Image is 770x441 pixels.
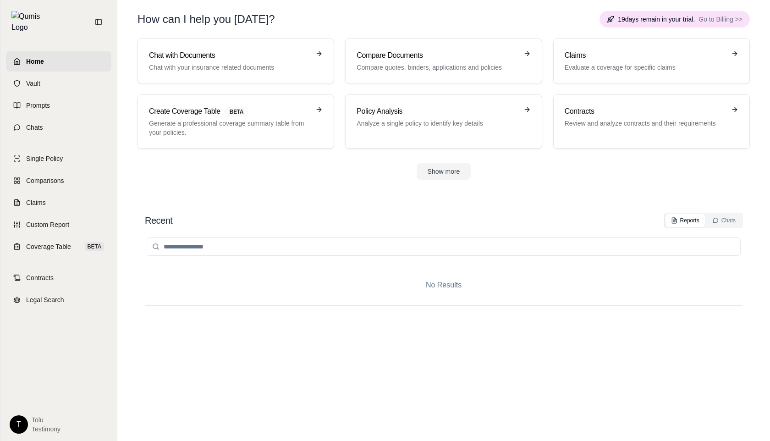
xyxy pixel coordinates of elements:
a: Coverage TableBETA [6,237,111,257]
a: ContractsReview and analyze contracts and their requirements [553,94,750,149]
div: Reports [671,217,699,224]
a: Vault [6,73,111,94]
a: Create Coverage TableBETAGenerate a professional coverage summary table from your policies. [137,94,334,149]
span: Home [26,57,44,66]
h1: How can I help you [DATE]? [137,12,275,27]
span: Single Policy [26,154,63,163]
span: BETA [85,242,104,251]
span: Prompts [26,101,50,110]
p: Chat with your insurance related documents [149,63,310,72]
div: Chats [712,217,736,224]
img: Qumis Logo [11,11,46,33]
a: Prompts [6,95,111,116]
a: Legal Search [6,290,111,310]
a: Home [6,51,111,72]
a: Compare DocumentsCompare quotes, binders, applications and policies [345,39,542,83]
span: Testimony [32,424,60,434]
button: Chats [707,214,741,227]
span: Contracts [26,273,54,282]
p: Evaluate a coverage for specific claims [565,63,726,72]
h3: Create Coverage Table [149,106,310,117]
p: Review and analyze contracts and their requirements [565,119,726,128]
span: Coverage Table [26,242,71,251]
h3: Chat with Documents [149,50,310,61]
h3: Contracts [565,106,726,117]
span: Vault [26,79,40,88]
h3: Compare Documents [357,50,517,61]
span: 19 days remain in your trial. [618,15,695,24]
div: No Results [145,265,742,305]
span: Legal Search [26,295,64,304]
span: Go to Billing >> [698,15,742,24]
h3: Claims [565,50,726,61]
span: Comparisons [26,176,64,185]
button: Collapse sidebar [91,15,106,29]
a: Contracts [6,268,111,288]
span: BETA [224,107,249,117]
span: tolu [32,415,60,424]
a: Comparisons [6,171,111,191]
a: ClaimsEvaluate a coverage for specific claims [553,39,750,83]
a: Chats [6,117,111,138]
a: Custom Report [6,215,111,235]
p: Compare quotes, binders, applications and policies [357,63,517,72]
span: Claims [26,198,46,207]
span: Custom Report [26,220,69,229]
button: Reports [665,214,705,227]
h2: Recent [145,214,172,227]
h3: Policy Analysis [357,106,517,117]
button: Show more [417,163,471,180]
a: Claims [6,193,111,213]
div: T [10,415,28,434]
a: Policy AnalysisAnalyze a single policy to identify key details [345,94,542,149]
p: Analyze a single policy to identify key details [357,119,517,128]
a: Chat with DocumentsChat with your insurance related documents [137,39,334,83]
p: Generate a professional coverage summary table from your policies. [149,119,310,137]
a: Single Policy [6,149,111,169]
span: Chats [26,123,43,132]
